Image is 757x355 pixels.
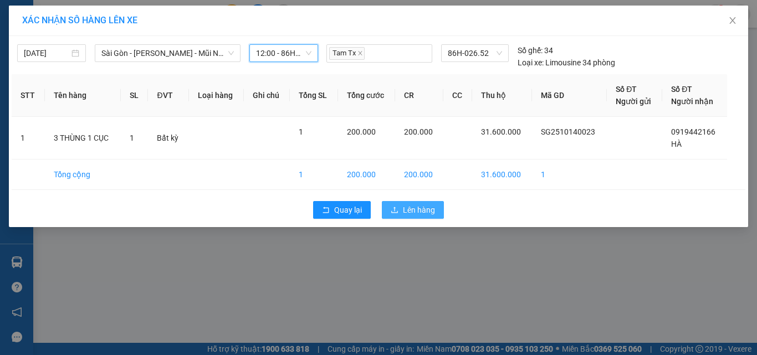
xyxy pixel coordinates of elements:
[671,85,692,94] span: Số ĐT
[121,74,149,117] th: SL
[329,47,365,60] span: Tam Tx
[24,47,69,59] input: 14/10/2025
[12,74,45,117] th: STT
[299,127,303,136] span: 1
[391,206,398,215] span: upload
[616,85,637,94] span: Số ĐT
[671,140,682,148] span: HÀ
[382,201,444,219] button: uploadLên hàng
[189,74,244,117] th: Loại hàng
[395,74,443,117] th: CR
[148,117,189,160] td: Bất kỳ
[338,160,395,190] td: 200.000
[616,97,651,106] span: Người gửi
[472,160,532,190] td: 31.600.000
[518,56,615,69] div: Limousine 34 phòng
[532,74,607,117] th: Mã GD
[357,50,363,56] span: close
[290,160,337,190] td: 1
[518,44,543,56] span: Số ghế:
[228,50,234,56] span: down
[532,160,607,190] td: 1
[472,74,532,117] th: Thu hộ
[290,74,337,117] th: Tổng SL
[728,16,737,25] span: close
[130,133,134,142] span: 1
[395,160,443,190] td: 200.000
[671,97,713,106] span: Người nhận
[518,56,544,69] span: Loại xe:
[313,201,371,219] button: rollbackQuay lại
[101,45,234,61] span: Sài Gòn - Phan Thiết - Mũi Né (CT Km42)
[22,15,137,25] span: XÁC NHẬN SỐ HÀNG LÊN XE
[671,127,715,136] span: 0919442166
[717,6,748,37] button: Close
[148,74,189,117] th: ĐVT
[541,127,595,136] span: SG2510140023
[322,206,330,215] span: rollback
[347,127,376,136] span: 200.000
[45,117,120,160] td: 3 THÙNG 1 CỤC
[403,204,435,216] span: Lên hàng
[45,160,120,190] td: Tổng cộng
[404,127,433,136] span: 200.000
[338,74,395,117] th: Tổng cước
[443,74,472,117] th: CC
[334,204,362,216] span: Quay lại
[518,44,553,56] div: 34
[12,117,45,160] td: 1
[481,127,521,136] span: 31.600.000
[244,74,290,117] th: Ghi chú
[45,74,120,117] th: Tên hàng
[448,45,502,61] span: 86H-026.52
[256,45,311,61] span: 12:00 - 86H-026.52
